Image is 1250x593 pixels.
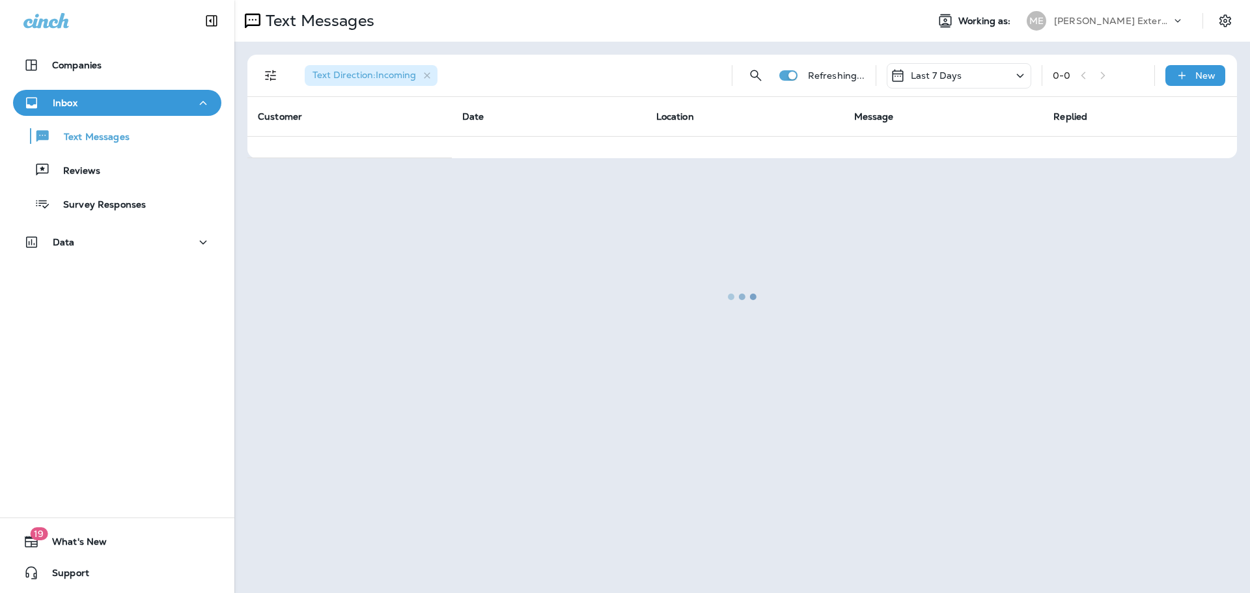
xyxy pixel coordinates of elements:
[50,199,146,212] p: Survey Responses
[13,52,221,78] button: Companies
[1195,70,1215,81] p: New
[30,527,48,540] span: 19
[52,60,102,70] p: Companies
[53,98,77,108] p: Inbox
[13,122,221,150] button: Text Messages
[39,536,107,552] span: What's New
[13,560,221,586] button: Support
[51,131,130,144] p: Text Messages
[53,237,75,247] p: Data
[13,90,221,116] button: Inbox
[13,529,221,555] button: 19What's New
[50,165,100,178] p: Reviews
[39,568,89,583] span: Support
[13,229,221,255] button: Data
[13,190,221,217] button: Survey Responses
[193,8,230,34] button: Collapse Sidebar
[13,156,221,184] button: Reviews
